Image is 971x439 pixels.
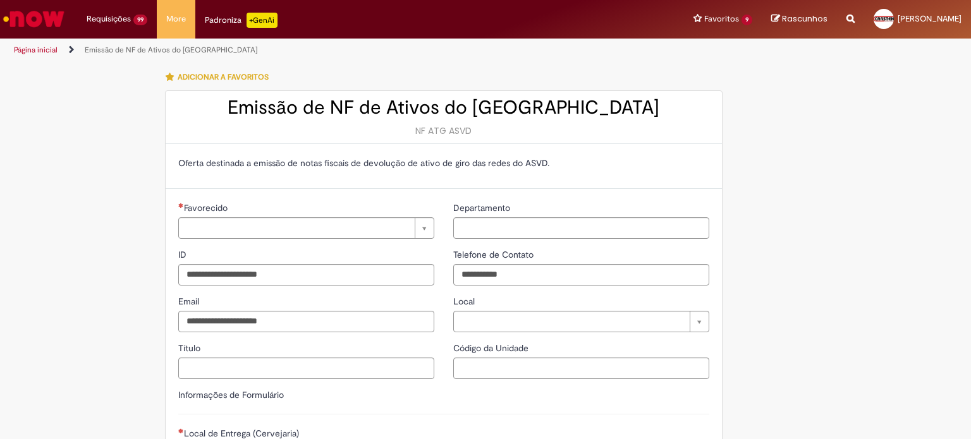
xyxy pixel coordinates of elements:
[453,296,477,307] span: Local
[178,311,434,332] input: Email
[178,264,434,286] input: ID
[782,13,827,25] span: Rascunhos
[453,202,513,213] span: Departamento
[85,45,257,55] a: Emissão de NF de Ativos do [GEOGRAPHIC_DATA]
[704,13,739,25] span: Favoritos
[453,311,709,332] a: Limpar campo Local
[87,13,131,25] span: Requisições
[184,428,302,439] span: Necessários - Local de Entrega (Cervejaria)
[178,358,434,379] input: Título
[453,249,536,260] span: Telefone de Contato
[453,264,709,286] input: Telefone de Contato
[178,157,709,169] p: Oferta destinada a emissão de notas fiscais de devolução de ativo de giro das redes do ASVD.
[14,45,58,55] a: Página inicial
[453,342,531,354] span: Código da Unidade
[178,97,709,118] h2: Emissão de NF de Ativos do [GEOGRAPHIC_DATA]
[178,203,184,208] span: Necessários
[1,6,66,32] img: ServiceNow
[247,13,278,28] p: +GenAi
[133,15,147,25] span: 99
[742,15,752,25] span: 9
[178,389,284,400] label: Informações de Formulário
[771,13,827,25] a: Rascunhos
[178,217,434,239] a: Limpar campo Favorecido
[165,64,276,90] button: Adicionar a Favoritos
[898,13,962,24] span: [PERSON_NAME]
[453,217,709,239] input: Departamento
[178,296,202,307] span: Email
[178,342,203,354] span: Título
[184,202,230,213] span: Necessários - Favorecido
[205,13,278,28] div: Padroniza
[166,13,186,25] span: More
[178,428,184,433] span: Necessários
[178,249,189,260] span: ID
[453,358,709,379] input: Código da Unidade
[178,124,709,137] div: NF ATG ASVD
[9,39,638,62] ul: Trilhas de página
[178,72,269,82] span: Adicionar a Favoritos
